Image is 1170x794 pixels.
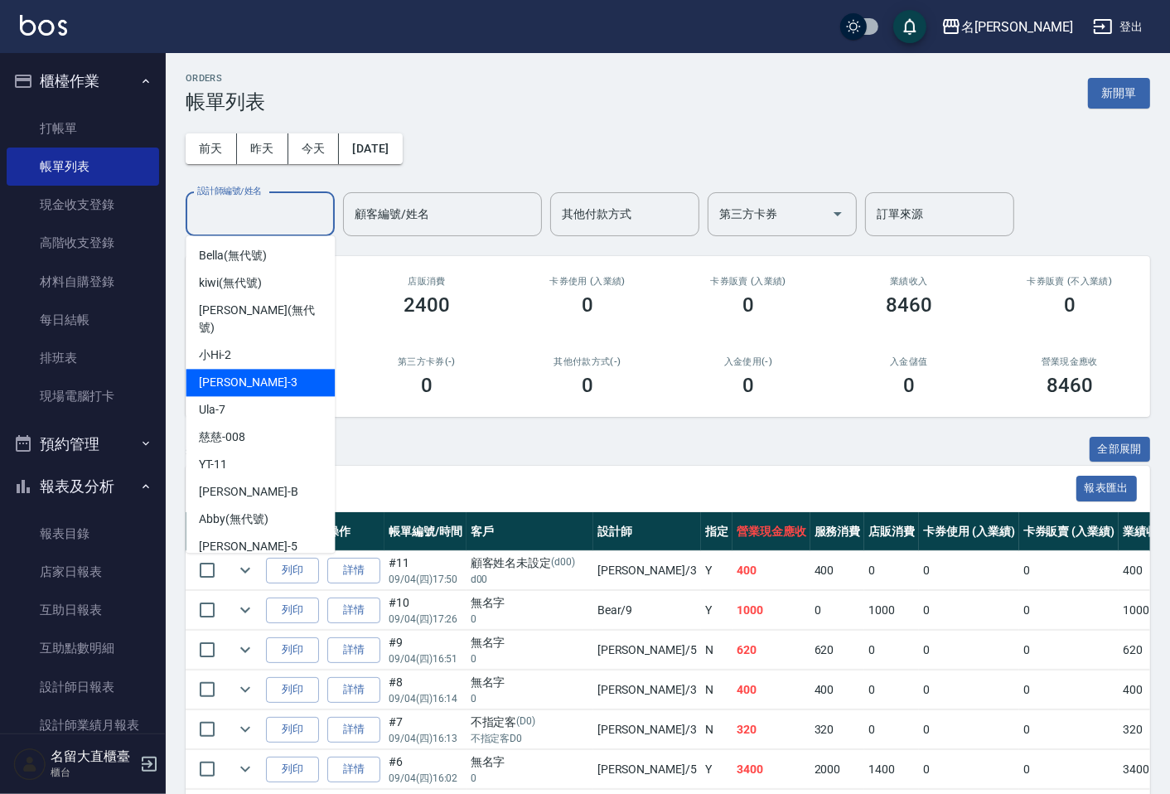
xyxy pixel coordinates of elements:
[582,374,593,397] h3: 0
[527,356,648,367] h2: 其他付款方式(-)
[1009,276,1130,287] h2: 卡券販賣 (不入業績)
[1019,671,1119,709] td: 0
[1047,374,1093,397] h3: 8460
[404,293,450,317] h3: 2400
[864,512,919,551] th: 店販消費
[233,637,258,662] button: expand row
[701,750,732,789] td: Y
[7,263,159,301] a: 材料自購登錄
[551,554,575,572] p: (d00)
[7,423,159,466] button: 預約管理
[266,598,319,623] button: 列印
[51,765,135,780] p: 櫃台
[186,73,265,84] h2: ORDERS
[732,591,810,630] td: 1000
[1019,710,1119,749] td: 0
[389,771,462,786] p: 09/04 (四) 16:02
[1076,480,1138,496] a: 報表匯出
[7,706,159,744] a: 設計師業績月報表
[7,591,159,629] a: 互助日報表
[7,186,159,224] a: 現金收支登錄
[20,15,67,36] img: Logo
[366,356,487,367] h2: 第三方卡券(-)
[903,374,915,397] h3: 0
[233,558,258,583] button: expand row
[327,677,380,703] a: 詳情
[701,512,732,551] th: 指定
[471,731,589,746] p: 不指定客D0
[323,512,384,551] th: 操作
[864,551,919,590] td: 0
[471,753,589,771] div: 無名字
[327,757,380,782] a: 詳情
[186,90,265,114] h3: 帳單列表
[199,247,267,264] span: Bella (無代號)
[732,750,810,789] td: 3400
[471,554,589,572] div: 顧客姓名未設定
[199,302,322,336] span: [PERSON_NAME] (無代號)
[237,133,288,164] button: 昨天
[384,591,467,630] td: #10
[732,671,810,709] td: 400
[327,558,380,583] a: 詳情
[7,629,159,667] a: 互助點數明細
[384,671,467,709] td: #8
[384,710,467,749] td: #7
[384,512,467,551] th: 帳單編號/時間
[266,757,319,782] button: 列印
[864,750,919,789] td: 1400
[233,757,258,782] button: expand row
[1019,631,1119,670] td: 0
[7,339,159,377] a: 排班表
[233,717,258,742] button: expand row
[7,377,159,415] a: 現場電腦打卡
[288,133,340,164] button: 今天
[471,674,589,691] div: 無名字
[205,481,1076,497] span: 訂單列表
[1019,512,1119,551] th: 卡券販賣 (入業績)
[701,710,732,749] td: N
[197,185,262,197] label: 設計師編號/姓名
[471,771,589,786] p: 0
[7,668,159,706] a: 設計師日報表
[13,748,46,781] img: Person
[593,512,701,551] th: 設計師
[810,512,865,551] th: 服務消費
[732,631,810,670] td: 620
[688,356,809,367] h2: 入金使用(-)
[339,133,402,164] button: [DATE]
[1088,78,1150,109] button: 新開單
[593,551,701,590] td: [PERSON_NAME] /3
[701,551,732,590] td: Y
[7,60,159,103] button: 櫃檯作業
[864,710,919,749] td: 0
[732,512,810,551] th: 營業現金應收
[919,512,1019,551] th: 卡券使用 (入業績)
[199,401,225,419] span: Ula -7
[810,750,865,789] td: 2000
[199,274,262,292] span: kiwi (無代號)
[527,276,648,287] h2: 卡券使用 (入業績)
[366,276,487,287] h2: 店販消費
[51,748,135,765] h5: 名留大直櫃臺
[919,750,1019,789] td: 0
[186,133,237,164] button: 前天
[389,572,462,587] p: 09/04 (四) 17:50
[266,637,319,663] button: 列印
[919,710,1019,749] td: 0
[810,631,865,670] td: 620
[919,631,1019,670] td: 0
[516,714,535,731] p: (D0)
[732,551,810,590] td: 400
[199,374,297,391] span: [PERSON_NAME] -3
[1076,476,1138,501] button: 報表匯出
[919,551,1019,590] td: 0
[389,612,462,627] p: 09/04 (四) 17:26
[7,515,159,553] a: 報表目錄
[935,10,1080,44] button: 名[PERSON_NAME]
[1088,85,1150,100] a: 新開單
[1090,437,1151,462] button: 全部展開
[688,276,809,287] h2: 卡券販賣 (入業績)
[266,677,319,703] button: 列印
[893,10,926,43] button: save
